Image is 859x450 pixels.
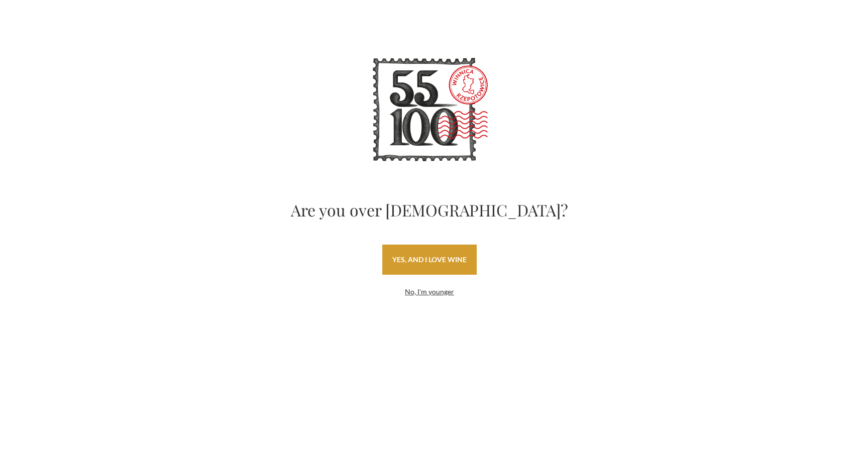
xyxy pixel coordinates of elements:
a: yes, and I love wine [382,245,477,275]
a: No, I'm younger [405,287,454,296]
font: yes, and I love wine [392,255,467,264]
img: 55-100 Logotype - postage stamp with the code 55-100 inside [369,50,490,171]
font: Are you over [DEMOGRAPHIC_DATA]? [291,199,568,220]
